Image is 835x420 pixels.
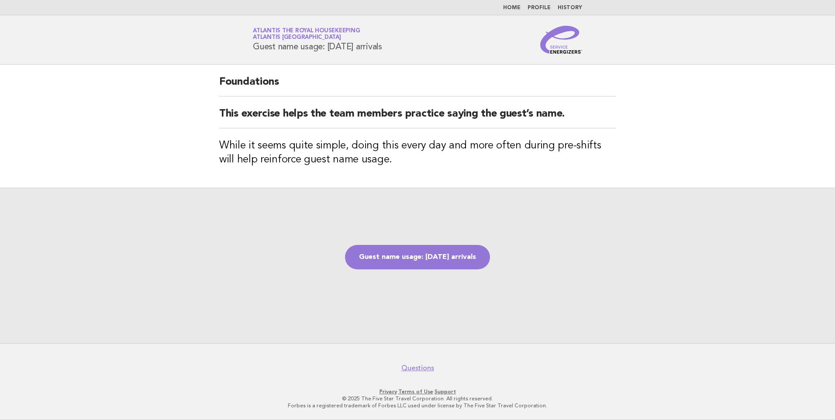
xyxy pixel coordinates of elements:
p: © 2025 The Five Star Travel Corporation. All rights reserved. [150,395,685,402]
a: Support [435,389,456,395]
p: · · [150,388,685,395]
a: Questions [401,364,434,372]
a: Terms of Use [398,389,433,395]
h1: Guest name usage: [DATE] arrivals [253,28,382,51]
a: Privacy [380,389,397,395]
h3: While it seems quite simple, doing this every day and more often during pre-shifts will help rein... [219,139,616,167]
img: Service Energizers [540,26,582,54]
a: Guest name usage: [DATE] arrivals [345,245,490,269]
h2: This exercise helps the team members practice saying the guest’s name. [219,107,616,128]
a: Profile [528,5,551,10]
p: Forbes is a registered trademark of Forbes LLC used under license by The Five Star Travel Corpora... [150,402,685,409]
span: Atlantis [GEOGRAPHIC_DATA] [253,35,341,41]
h2: Foundations [219,75,616,96]
a: Home [503,5,521,10]
a: Atlantis the Royal HousekeepingAtlantis [GEOGRAPHIC_DATA] [253,28,360,40]
a: History [558,5,582,10]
